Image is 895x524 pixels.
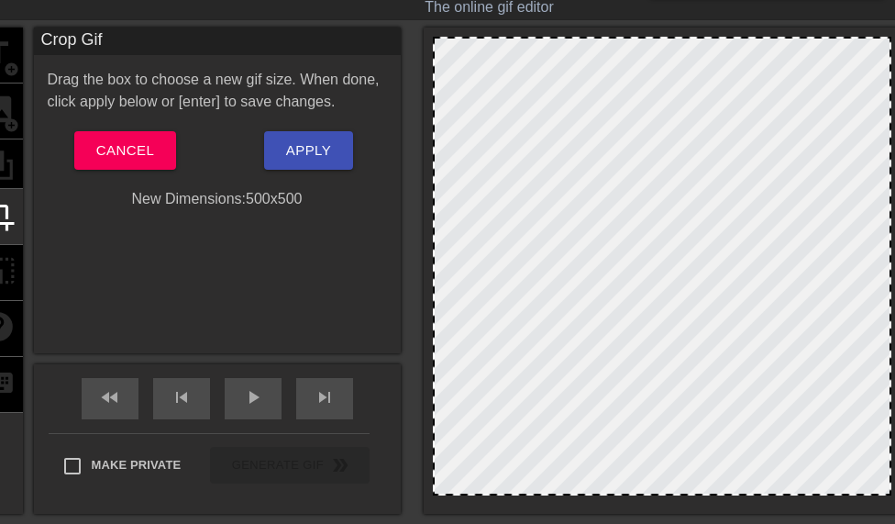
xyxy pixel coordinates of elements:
span: fast_rewind [99,386,121,408]
span: skip_previous [171,386,193,408]
button: Cancel [74,131,176,170]
span: Make Private [92,456,182,474]
div: Crop Gif [34,28,401,55]
span: play_arrow [242,386,264,408]
span: skip_next [314,386,336,408]
div: New Dimensions: 500 x 500 [34,188,401,210]
div: Drag the box to choose a new gif size. When done, click apply below or [enter] to save changes. [34,69,401,113]
span: Cancel [96,139,154,162]
span: Apply [286,139,331,162]
button: Apply [264,131,353,170]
